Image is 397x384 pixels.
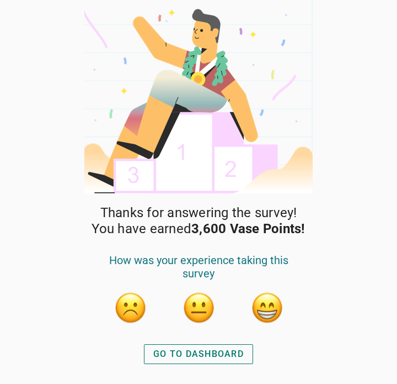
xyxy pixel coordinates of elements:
span: You have earned [92,221,305,237]
span: Thanks for answering the survey! [100,205,297,221]
button: GO TO DASHBOARD [144,344,253,364]
strong: 3,600 Vase Points! [191,221,305,236]
div: GO TO DASHBOARD [153,348,244,361]
div: How was your experience taking this survey [96,254,301,291]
